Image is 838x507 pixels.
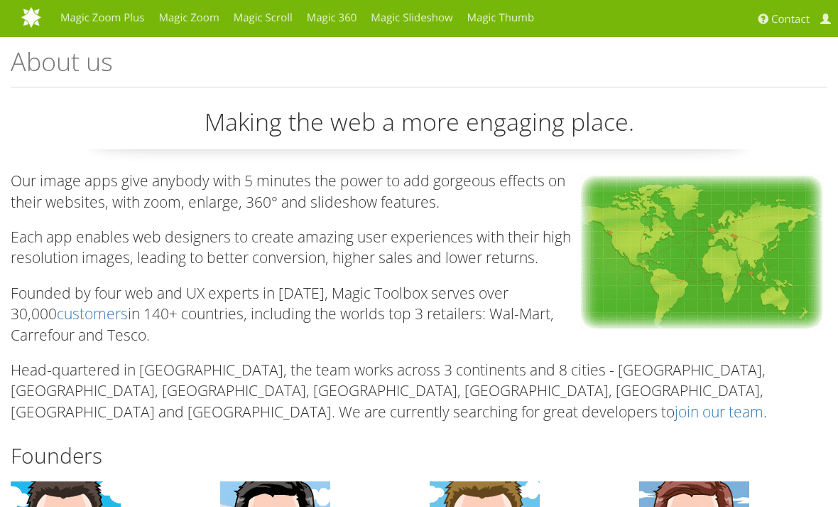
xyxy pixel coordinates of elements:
img: gorgeous effects for your website [576,171,827,333]
span: Contact [771,12,810,26]
a: customers [57,304,128,324]
p: Founded by four web and UX experts in [DATE], Magic Toolbox serves over 30,000 in 140+ countries,... [11,283,827,346]
img: MagicToolbox.com - Image tools for your website [21,6,153,28]
p: Our image apps give anybody with 5 minutes the power to add gorgeous effects on their websites, w... [11,171,827,213]
a: join our team [675,402,763,422]
h1: About us [11,48,827,87]
h2: Founders [11,444,827,467]
p: Making the web a more engaging place. [11,105,827,150]
p: Head-quartered in [GEOGRAPHIC_DATA], the team works across 3 continents and 8 cities - [GEOGRAPHI... [11,360,827,422]
p: Each app enables web designers to create amazing user experiences with their high resolution imag... [11,227,827,269]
